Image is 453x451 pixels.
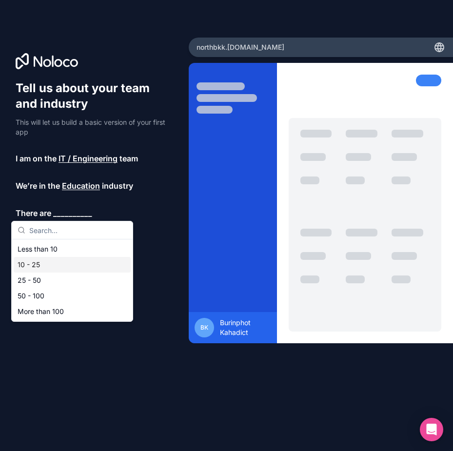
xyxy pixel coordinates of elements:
[59,153,118,164] span: IT / Engineering
[62,180,100,192] span: Education
[16,180,60,192] span: We’re in the
[200,324,208,332] span: BK
[420,418,443,441] div: Open Intercom Messenger
[16,207,51,219] span: There are
[14,288,131,304] div: 50 - 100
[16,153,57,164] span: I am on the
[53,207,92,219] span: __________
[14,257,131,273] div: 10 - 25
[102,180,133,192] span: industry
[18,219,102,231] span: people in the company
[12,239,133,321] div: Suggestions
[14,304,131,319] div: More than 100
[16,80,173,112] h1: Tell us about your team and industry
[29,221,127,239] input: Search...
[14,273,131,288] div: 25 - 50
[119,153,138,164] span: team
[16,118,173,137] p: This will let us build a basic version of your first app
[14,241,131,257] div: Less than 10
[220,318,271,337] span: Burinphot Kahadict
[197,42,284,52] span: northbkk .[DOMAIN_NAME]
